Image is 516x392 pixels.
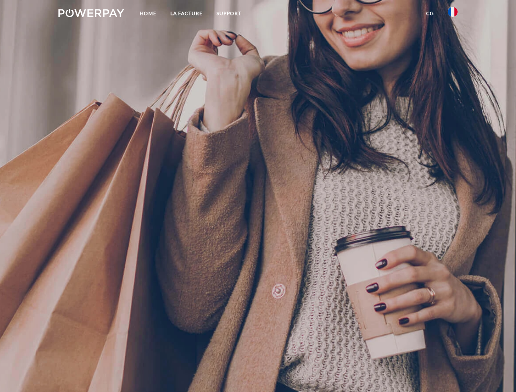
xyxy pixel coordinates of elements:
[210,6,248,21] a: Support
[419,6,441,21] a: CG
[163,6,210,21] a: LA FACTURE
[448,7,458,17] img: fr
[133,6,163,21] a: Home
[58,9,124,17] img: logo-powerpay-white.svg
